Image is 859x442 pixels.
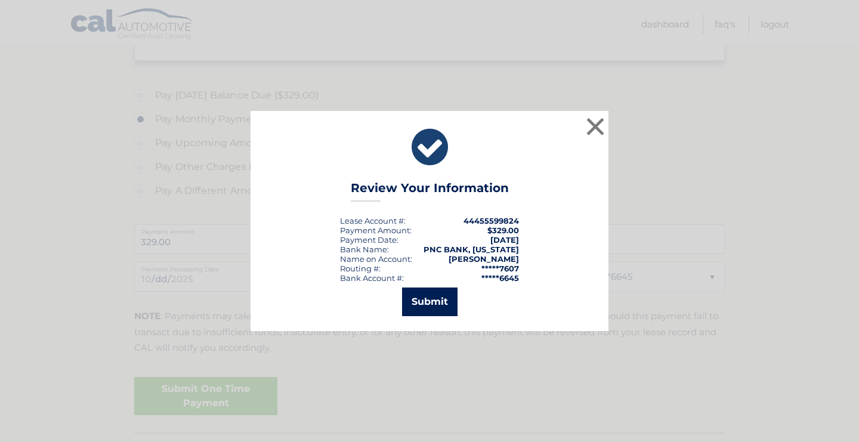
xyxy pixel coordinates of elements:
[340,245,389,254] div: Bank Name:
[340,264,381,273] div: Routing #:
[487,225,519,235] span: $329.00
[464,216,519,225] strong: 44455599824
[351,181,509,202] h3: Review Your Information
[490,235,519,245] span: [DATE]
[340,225,412,235] div: Payment Amount:
[449,254,519,264] strong: [PERSON_NAME]
[340,235,398,245] div: :
[340,235,397,245] span: Payment Date
[402,288,458,316] button: Submit
[340,254,412,264] div: Name on Account:
[424,245,519,254] strong: PNC BANK, [US_STATE]
[340,216,406,225] div: Lease Account #:
[583,115,607,138] button: ×
[340,273,404,283] div: Bank Account #:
